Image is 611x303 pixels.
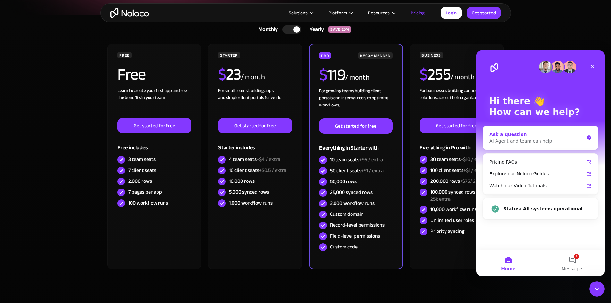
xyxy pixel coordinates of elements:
[358,52,392,59] div: RECOMMENDED
[430,156,486,163] div: 30 team seats
[589,281,605,297] iframe: Intercom live chat
[128,156,156,163] div: 3 team seats
[460,176,493,186] span: +$75/ 25k extra
[117,133,191,154] div: Free includes
[250,25,283,34] div: Monthly
[430,189,493,203] div: 100,000 synced rows
[301,25,328,34] div: Yearly
[117,52,132,58] div: FREE
[330,243,358,250] div: Custom code
[430,167,486,174] div: 100 client seats
[420,118,493,133] a: Get started for free
[229,189,269,196] div: 5,000 synced rows
[330,167,384,174] div: 50 client seats
[330,232,380,240] div: Field-level permissions
[319,67,345,83] h2: 119
[218,66,241,82] h2: 23
[218,118,292,133] a: Get started for free
[328,9,347,17] div: Platform
[319,118,392,134] a: Get started for free
[368,9,390,17] div: Resources
[430,187,488,204] span: +$75/ 25k extra
[330,178,357,185] div: 50,000 rows
[361,166,384,175] span: +$1 / extra
[259,165,286,175] span: +$0.5 / extra
[420,59,428,89] span: $
[360,9,403,17] div: Resources
[420,52,443,58] div: BUSINESS
[450,72,474,82] div: / month
[330,200,375,207] div: 3,000 workflow runs
[461,155,486,164] span: +$10 / extra
[229,156,280,163] div: 4 team seats
[319,88,392,118] div: For growing teams building client portals and internal tools to optimize workflows.
[319,60,327,90] span: $
[117,66,145,82] h2: Free
[319,52,331,59] div: PRO
[359,155,383,164] span: +$6 / extra
[218,133,292,154] div: Starter includes
[467,7,501,19] a: Get started
[430,178,493,185] div: 200,000 rows
[281,9,320,17] div: Solutions
[117,87,191,118] div: Learn to create your first app and see the benefits in your team ‍
[319,134,392,155] div: Everything in Starter with
[320,9,360,17] div: Platform
[430,228,464,235] div: Priority syncing
[289,9,308,17] div: Solutions
[229,167,286,174] div: 10 client seats
[117,118,191,133] a: Get started for free
[229,199,273,206] div: 1,000 workflow runs
[229,178,255,185] div: 10,000 rows
[420,87,493,118] div: For businesses building connected solutions across their organization. ‍
[128,167,156,174] div: 7 client seats
[128,189,162,196] div: 7 pages per app
[476,50,605,276] iframe: Intercom live chat
[403,9,433,17] a: Pricing
[328,26,351,33] div: SAVE 20%
[441,7,462,19] a: Login
[430,206,477,213] div: 10,000 workflow runs
[257,155,280,164] span: +$4 / extra
[330,222,385,229] div: Record-level permissions
[128,199,168,206] div: 100 workflow runs
[241,72,265,82] div: / month
[330,189,373,196] div: 25,000 synced rows
[430,217,474,224] div: Unlimited user roles
[218,59,226,89] span: $
[345,72,369,83] div: / month
[128,178,152,185] div: 2,000 rows
[463,165,486,175] span: +$1 / extra
[218,87,292,118] div: For small teams building apps and simple client portals for work. ‍
[218,52,240,58] div: STARTER
[330,156,383,163] div: 10 team seats
[110,8,149,18] a: home
[420,133,493,154] div: Everything in Pro with
[420,66,450,82] h2: 255
[330,211,364,218] div: Custom domain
